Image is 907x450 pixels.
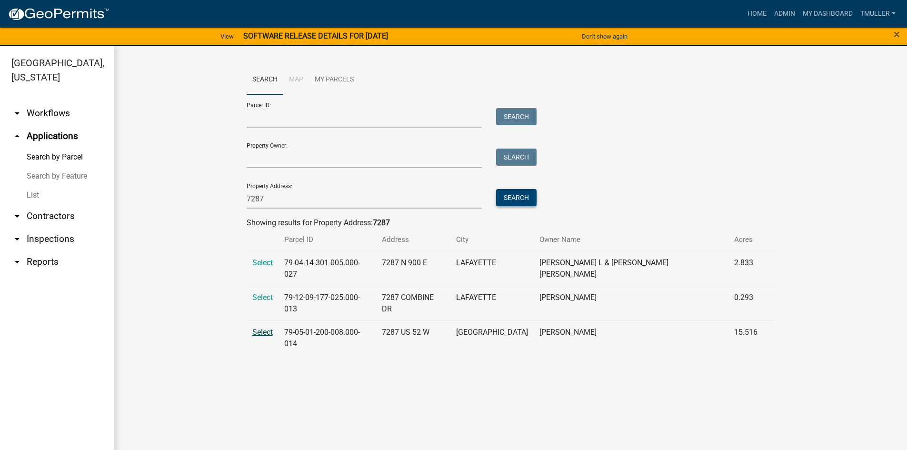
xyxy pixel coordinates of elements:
[534,251,729,286] td: [PERSON_NAME] L & [PERSON_NAME] [PERSON_NAME]
[728,251,763,286] td: 2.833
[252,293,273,302] a: Select
[279,251,377,286] td: 79-04-14-301-005.000-027
[496,149,537,166] button: Search
[894,28,900,41] span: ×
[11,108,23,119] i: arrow_drop_down
[728,286,763,320] td: 0.293
[744,5,770,23] a: Home
[279,320,377,355] td: 79-05-01-200-008.000-014
[11,210,23,222] i: arrow_drop_down
[496,108,537,125] button: Search
[534,229,729,251] th: Owner Name
[376,251,450,286] td: 7287 N 900 E
[247,217,775,229] div: Showing results for Property Address:
[728,320,763,355] td: 15.516
[376,286,450,320] td: 7287 COMBINE DR
[11,256,23,268] i: arrow_drop_down
[534,286,729,320] td: [PERSON_NAME]
[376,320,450,355] td: 7287 US 52 W
[279,229,377,251] th: Parcel ID
[728,229,763,251] th: Acres
[376,229,450,251] th: Address
[496,189,537,206] button: Search
[770,5,799,23] a: Admin
[450,320,534,355] td: [GEOGRAPHIC_DATA]
[243,31,388,40] strong: SOFTWARE RELEASE DETAILS FOR [DATE]
[252,258,273,267] a: Select
[279,286,377,320] td: 79-12-09-177-025.000-013
[799,5,857,23] a: My Dashboard
[450,251,534,286] td: LAFAYETTE
[217,29,238,44] a: View
[309,65,359,95] a: My Parcels
[857,5,899,23] a: Tmuller
[450,286,534,320] td: LAFAYETTE
[578,29,631,44] button: Don't show again
[894,29,900,40] button: Close
[252,328,273,337] a: Select
[534,320,729,355] td: [PERSON_NAME]
[247,65,283,95] a: Search
[450,229,534,251] th: City
[373,218,390,227] strong: 7287
[11,130,23,142] i: arrow_drop_up
[11,233,23,245] i: arrow_drop_down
